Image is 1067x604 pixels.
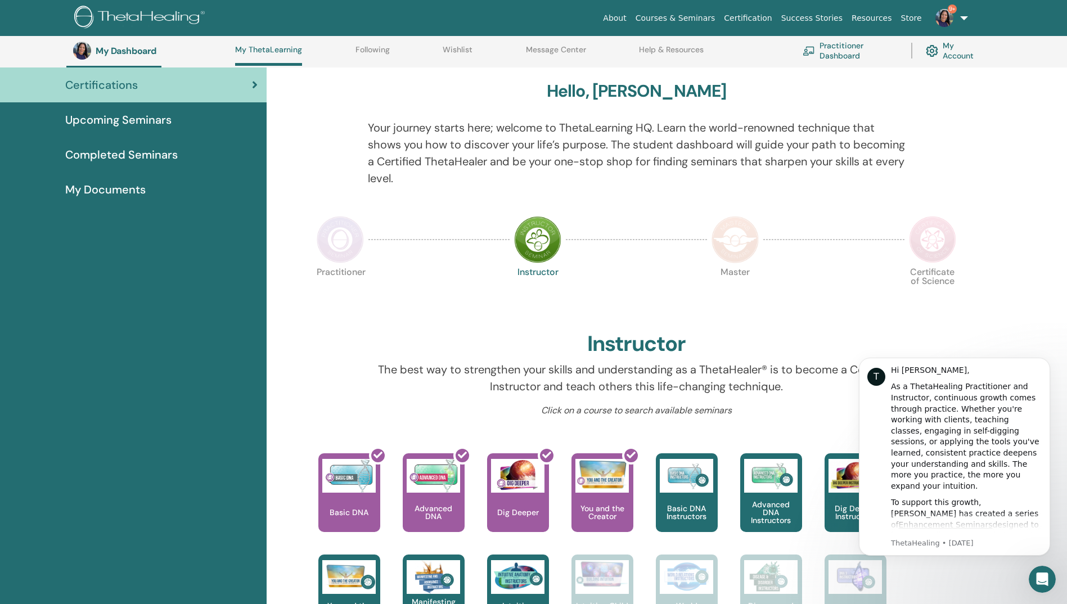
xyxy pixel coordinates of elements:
img: Dig Deeper [491,459,544,493]
img: default.jpg [935,9,953,27]
p: The best way to strengthen your skills and understanding as a ThetaHealer® is to become a Certifi... [368,361,905,395]
img: Manifesting and Abundance Instructors [407,560,460,594]
p: Certificate of Science [909,268,956,315]
img: Master [712,216,759,263]
span: 9+ [948,4,957,13]
a: Resources [847,8,897,29]
img: Advanced DNA [407,459,460,493]
img: default.jpg [73,42,91,60]
a: You and the Creator You and the Creator [571,453,633,555]
p: Master [712,268,759,315]
img: You and the Creator [575,459,629,490]
a: Dig Deeper Instructors Dig Deeper Instructors [825,453,886,555]
p: Click on a course to search available seminars [368,404,905,417]
span: Completed Seminars [65,146,178,163]
a: Basic DNA Basic DNA [318,453,380,555]
img: DNA 3 Instructors [829,560,882,594]
p: Advanced DNA Instructors [740,501,802,524]
img: Practitioner [317,216,364,263]
a: Following [355,45,390,63]
span: Certifications [65,76,138,93]
img: chalkboard-teacher.svg [803,46,815,55]
a: Success Stories [777,8,847,29]
img: Advanced DNA Instructors [744,459,798,493]
p: You and the Creator [571,504,633,520]
a: About [598,8,631,29]
h3: My Dashboard [96,46,208,56]
img: Intuitive Child In Me Instructors [575,560,629,588]
div: To support this growth, [PERSON_NAME] has created a series of designed to help you refine your kn... [49,156,200,278]
p: Instructor [514,268,561,315]
p: Advanced DNA [403,504,465,520]
img: Instructor [514,216,561,263]
p: Basic DNA Instructors [656,504,718,520]
img: Disease and Disorder Instructors [744,560,798,594]
a: Help & Resources [639,45,704,63]
p: Message from ThetaHealing, sent 8w ago [49,197,200,208]
a: Basic DNA Instructors Basic DNA Instructors [656,453,718,555]
a: Practitioner Dashboard [803,38,898,63]
img: World Relations Instructors [660,560,713,594]
img: Intuitive Anatomy Instructors [491,560,544,594]
a: Enhancement Seminars [57,179,151,188]
a: Advanced DNA Instructors Advanced DNA Instructors [740,453,802,555]
a: Wishlist [443,45,472,63]
a: Courses & Seminars [631,8,720,29]
p: Dig Deeper [493,508,543,516]
a: Advanced DNA Advanced DNA [403,453,465,555]
h2: Instructor [587,331,686,357]
img: Basic DNA Instructors [660,459,713,493]
img: Dig Deeper Instructors [829,459,882,493]
iframe: Intercom notifications message [842,341,1067,574]
h3: Hello, [PERSON_NAME] [547,81,727,101]
img: Basic DNA [322,459,376,493]
img: cog.svg [926,42,938,60]
a: My ThetaLearning [235,45,302,66]
a: Dig Deeper Dig Deeper [487,453,549,555]
span: Upcoming Seminars [65,111,172,128]
a: Certification [719,8,776,29]
p: Practitioner [317,268,364,315]
span: My Documents [65,181,146,198]
img: Certificate of Science [909,216,956,263]
img: You and the Creator Instructors [322,560,376,594]
p: Your journey starts here; welcome to ThetaLearning HQ. Learn the world-renowned technique that sh... [368,119,905,187]
img: logo.png [74,6,209,31]
iframe: Intercom live chat [1029,566,1056,593]
a: My Account [926,38,983,63]
p: Dig Deeper Instructors [825,504,886,520]
a: Store [897,8,926,29]
a: Message Center [526,45,586,63]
